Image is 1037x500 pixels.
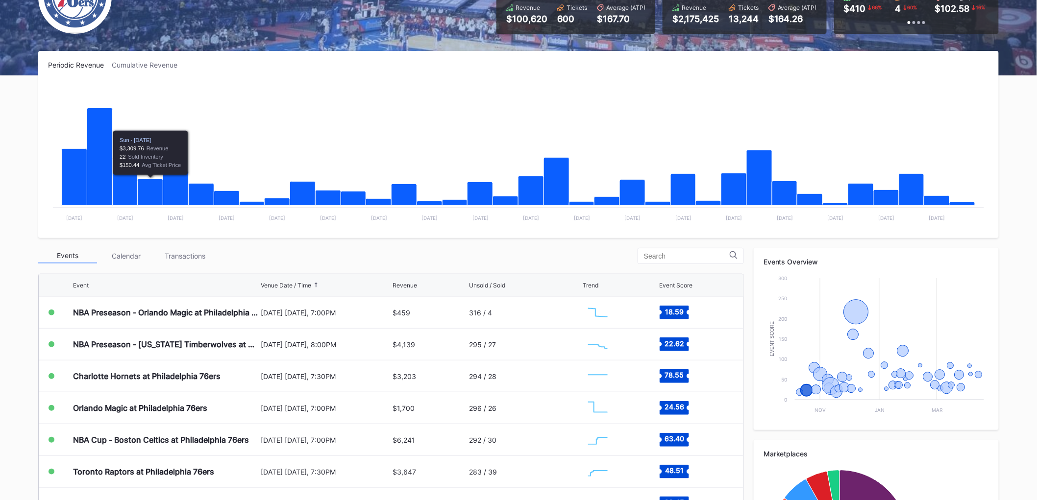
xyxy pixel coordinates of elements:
[320,215,336,221] text: [DATE]
[778,4,817,11] div: Average (ATP)
[261,468,391,476] div: [DATE] [DATE], 7:30PM
[597,14,645,24] div: $167.70
[975,3,987,11] div: 16 %
[469,282,506,289] div: Unsold / Sold
[97,248,156,263] div: Calendar
[769,321,775,357] text: Event Score
[393,372,417,381] div: $3,203
[156,248,215,263] div: Transactions
[583,459,613,484] svg: Chart title
[393,468,417,476] div: $3,647
[665,339,684,348] text: 22.62
[777,215,793,221] text: [DATE]
[393,404,415,412] div: $1,700
[567,4,587,11] div: Tickets
[779,275,788,281] text: 300
[782,377,788,382] text: 50
[73,339,258,349] div: NBA Preseason - [US_STATE] Timberwolves at Philadelphia 76ers
[516,4,540,11] div: Revenue
[583,428,613,452] svg: Chart title
[779,356,788,362] text: 100
[421,215,438,221] text: [DATE]
[469,468,497,476] div: 283 / 39
[895,3,901,14] div: 4
[48,61,112,69] div: Periodic Revenue
[779,295,788,301] text: 250
[371,215,387,221] text: [DATE]
[583,300,613,325] svg: Chart title
[815,407,826,413] text: Nov
[261,436,391,444] div: [DATE] [DATE], 7:00PM
[261,340,391,349] div: [DATE] [DATE], 8:00PM
[665,435,684,443] text: 63.40
[675,215,691,221] text: [DATE]
[844,3,866,14] div: $410
[393,282,418,289] div: Revenue
[469,309,493,317] div: 316 / 4
[828,215,844,221] text: [DATE]
[117,215,133,221] text: [DATE]
[665,371,684,380] text: 78.55
[73,308,258,317] div: NBA Preseason - Orlando Magic at Philadelphia 76ers
[219,215,235,221] text: [DATE]
[393,436,416,444] div: $6,241
[726,215,742,221] text: [DATE]
[583,282,599,289] div: Trend
[73,282,89,289] div: Event
[660,282,693,289] div: Event Score
[469,404,497,412] div: 296 / 26
[574,215,590,221] text: [DATE]
[878,215,894,221] text: [DATE]
[932,407,943,413] text: Mar
[644,252,730,260] input: Search
[73,403,207,413] div: Orlando Magic at Philadelphia 76ers
[871,3,883,11] div: 66 %
[557,14,587,24] div: 600
[261,404,391,412] div: [DATE] [DATE], 7:00PM
[583,332,613,357] svg: Chart title
[729,14,759,24] div: 13,244
[67,215,83,221] text: [DATE]
[73,371,221,381] div: Charlotte Hornets at Philadelphia 76ers
[738,4,759,11] div: Tickets
[929,215,945,221] text: [DATE]
[672,14,719,24] div: $2,175,425
[624,215,641,221] text: [DATE]
[168,215,184,221] text: [DATE]
[583,396,613,420] svg: Chart title
[665,467,684,475] text: 48.51
[779,336,788,342] text: 150
[779,316,788,322] text: 200
[785,397,788,403] text: 0
[907,3,918,11] div: 60 %
[764,273,989,420] svg: Chart title
[583,364,613,388] svg: Chart title
[665,403,684,411] text: 24.56
[73,435,249,445] div: NBA Cup - Boston Celtics at Philadelphia 76ers
[764,450,989,458] div: Marketplaces
[261,309,391,317] div: [DATE] [DATE], 7:00PM
[469,340,496,349] div: 295 / 27
[606,4,645,11] div: Average (ATP)
[261,372,391,381] div: [DATE] [DATE], 7:30PM
[270,215,286,221] text: [DATE]
[523,215,539,221] text: [DATE]
[112,61,185,69] div: Cumulative Revenue
[393,340,416,349] div: $4,139
[469,372,497,381] div: 294 / 28
[472,215,489,221] text: [DATE]
[682,4,706,11] div: Revenue
[393,309,411,317] div: $459
[764,258,989,266] div: Events Overview
[469,436,497,444] div: 292 / 30
[768,14,817,24] div: $164.26
[48,81,989,228] svg: Chart title
[935,3,970,14] div: $102.58
[506,14,547,24] div: $100,620
[261,282,311,289] div: Venue Date / Time
[665,308,684,316] text: 18.59
[38,248,97,263] div: Events
[73,467,214,476] div: Toronto Raptors at Philadelphia 76ers
[875,407,885,413] text: Jan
